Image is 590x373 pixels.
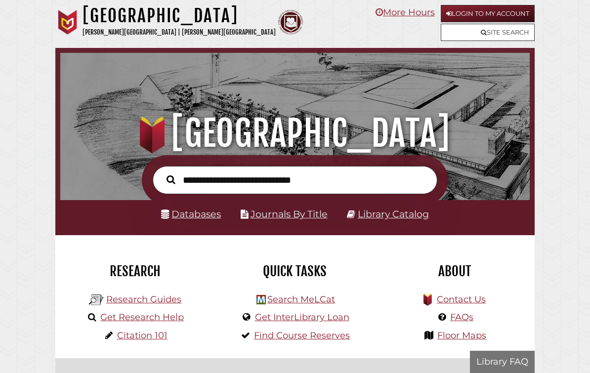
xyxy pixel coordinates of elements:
img: Calvin Theological Seminary [278,10,303,35]
a: Citation 101 [117,330,168,341]
img: Hekman Library Logo [89,292,104,307]
h2: Research [63,263,208,280]
a: Find Course Reserves [254,330,350,341]
a: More Hours [376,7,435,18]
a: Get InterLibrary Loan [255,312,349,323]
a: Get Research Help [100,312,184,323]
button: Search [162,173,180,186]
a: Research Guides [106,294,181,305]
h2: About [382,263,527,280]
img: Calvin University [55,10,80,35]
a: Journals By Title [251,208,328,220]
a: Site Search [441,24,535,41]
h1: [GEOGRAPHIC_DATA] [83,5,276,27]
a: Contact Us [437,294,486,305]
a: Library Catalog [358,208,429,220]
img: Hekman Library Logo [256,295,266,304]
h2: Quick Tasks [222,263,367,280]
a: Floor Maps [437,330,486,341]
a: Databases [161,208,221,220]
a: Login to My Account [441,5,535,22]
a: FAQs [450,312,473,323]
a: Search MeLCat [267,294,335,305]
i: Search [167,175,175,184]
p: [PERSON_NAME][GEOGRAPHIC_DATA] | [PERSON_NAME][GEOGRAPHIC_DATA] [83,27,276,38]
h1: [GEOGRAPHIC_DATA] [69,112,521,155]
